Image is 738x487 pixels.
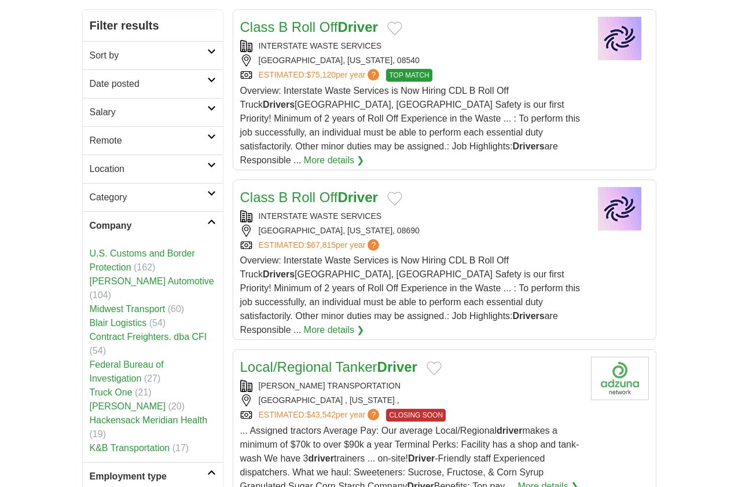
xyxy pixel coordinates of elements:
[337,19,377,35] strong: Driver
[387,192,402,206] button: Add to favorite jobs
[386,69,432,82] span: TOP MATCH
[513,141,545,151] strong: Drivers
[377,359,417,375] strong: Driver
[90,318,147,328] a: Blair Logistics
[263,100,295,109] strong: Drivers
[387,21,402,35] button: Add to favorite jobs
[83,69,223,98] a: Date posted
[83,41,223,69] a: Sort by
[591,357,649,400] img: HENIFF Transportation Systems logo
[259,69,382,82] a: ESTIMATED:$75,120per year?
[83,10,223,41] h2: Filter results
[135,387,151,397] span: (21)
[240,255,580,335] span: Overview: Interstate Waste Services is Now Hiring CDL B Roll Off Truck [GEOGRAPHIC_DATA], [GEOGRA...
[240,359,417,375] a: Local/Regional TankerDriver
[368,69,379,80] span: ?
[259,381,401,390] a: [PERSON_NAME] TRANSPORTATION
[90,191,207,204] h2: Category
[90,105,207,119] h2: Salary
[306,70,336,79] span: $75,120
[90,415,208,425] a: Hackensack Meridian Health
[83,183,223,211] a: Category
[497,426,522,435] strong: driver
[427,361,442,375] button: Add to favorite jobs
[591,187,649,230] img: Company logo
[240,19,378,35] a: Class B Roll OffDriver
[259,239,382,251] a: ESTIMATED:$67,815per year?
[149,318,166,328] span: (54)
[513,311,545,321] strong: Drivers
[83,126,223,155] a: Remote
[591,17,649,60] img: Company logo
[83,155,223,183] a: Location
[263,269,295,279] strong: Drivers
[368,239,379,251] span: ?
[90,219,207,233] h2: Company
[90,49,207,63] h2: Sort by
[304,153,365,167] a: More details ❯
[240,86,580,165] span: Overview: Interstate Waste Services is Now Hiring CDL B Roll Off Truck [GEOGRAPHIC_DATA], [GEOGRA...
[90,304,166,314] a: Midwest Transport
[90,429,106,439] span: (19)
[90,346,106,356] span: (54)
[306,240,336,250] span: $67,815
[90,443,170,453] a: K&B Transportation
[386,409,446,422] span: CLOSING SOON
[309,453,334,463] strong: driver
[240,210,582,222] div: INTERSTATE WASTE SERVICES
[240,225,582,237] div: [GEOGRAPHIC_DATA], [US_STATE], 08690
[90,360,164,383] a: Federal Bureau of Investigation
[240,54,582,67] div: [GEOGRAPHIC_DATA], [US_STATE], 08540
[240,394,582,407] div: [GEOGRAPHIC_DATA] , [US_STATE] ,
[304,323,365,337] a: More details ❯
[240,40,582,52] div: INTERSTATE WASTE SERVICES
[168,304,184,314] span: (60)
[90,470,207,484] h2: Employment type
[90,77,207,91] h2: Date posted
[337,189,377,205] strong: Driver
[168,401,185,411] span: (20)
[240,189,378,205] a: Class B Roll OffDriver
[408,453,435,463] strong: Driver
[90,276,214,286] a: [PERSON_NAME] Automotive
[172,443,189,453] span: (17)
[144,374,160,383] span: (27)
[83,211,223,240] a: Company
[134,262,155,272] span: (162)
[83,98,223,126] a: Salary
[90,290,111,300] span: (104)
[90,248,195,272] a: U.S. Customs and Border Protection
[90,134,207,148] h2: Remote
[90,387,133,397] a: Truck One
[90,332,207,342] a: Contract Freighters. dba CFI
[259,409,382,422] a: ESTIMATED:$43,542per year?
[90,162,207,176] h2: Location
[306,410,336,419] span: $43,542
[368,409,379,420] span: ?
[90,401,166,411] a: [PERSON_NAME]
